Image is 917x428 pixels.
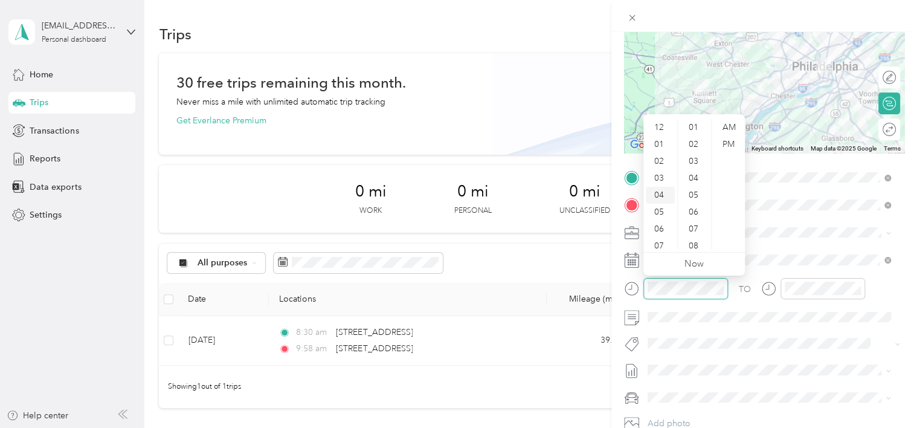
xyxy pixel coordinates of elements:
div: 07 [646,238,675,255]
div: 06 [680,204,709,221]
a: Open this area in Google Maps (opens a new window) [627,137,667,153]
div: 02 [646,153,675,170]
a: Now [684,258,704,270]
div: 07 [680,221,709,238]
img: Google [627,137,667,153]
div: 06 [646,221,675,238]
div: 12 [646,119,675,136]
span: Map data ©2025 Google [811,145,877,152]
div: 03 [680,153,709,170]
button: Keyboard shortcuts [751,144,803,153]
div: 05 [646,204,675,221]
div: 04 [680,170,709,187]
div: 03 [646,170,675,187]
div: TO [739,283,751,296]
div: 02 [680,136,709,153]
div: 08 [680,238,709,255]
div: 01 [680,119,709,136]
div: PM [714,136,743,153]
iframe: Everlance-gr Chat Button Frame [849,360,917,428]
div: 01 [646,136,675,153]
div: 04 [646,187,675,204]
div: 05 [680,187,709,204]
div: AM [714,119,743,136]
